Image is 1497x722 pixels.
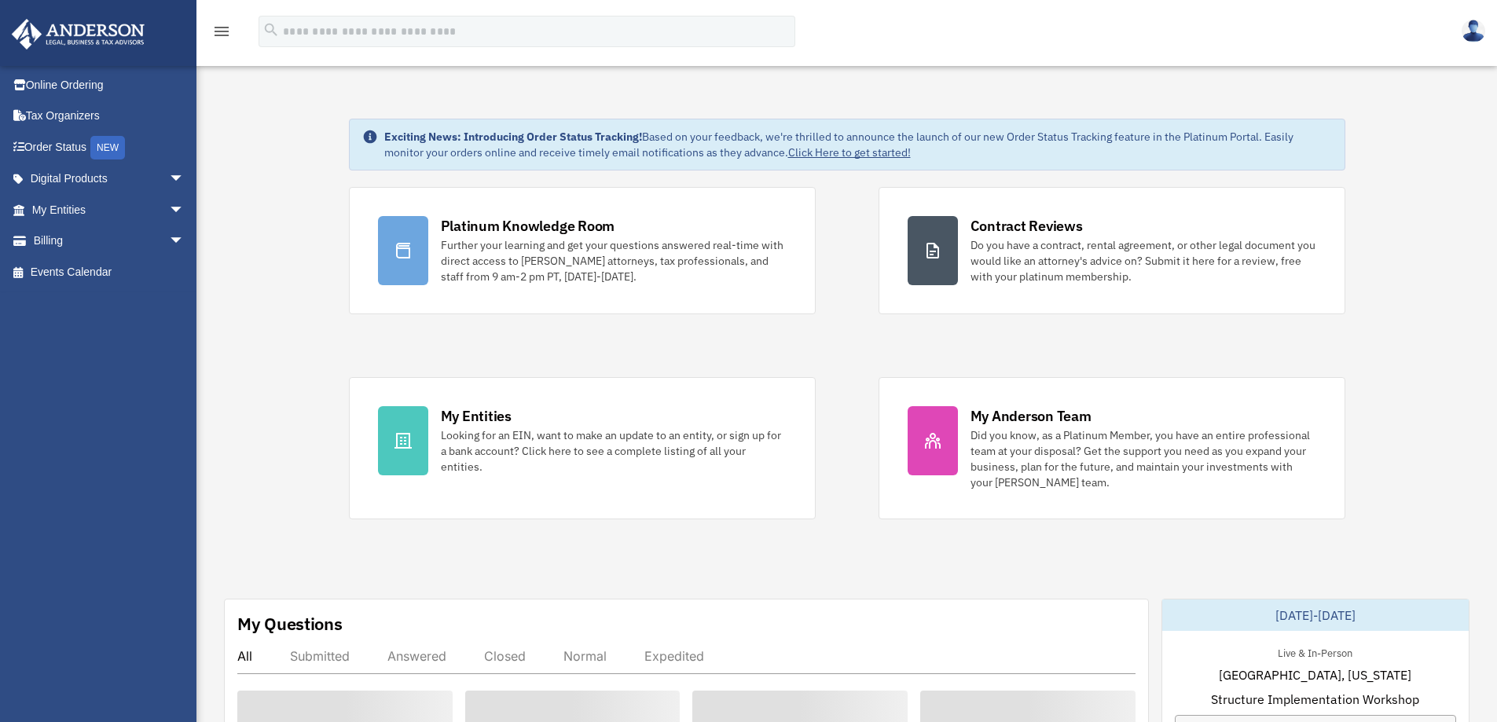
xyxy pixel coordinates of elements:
[90,136,125,159] div: NEW
[237,612,343,636] div: My Questions
[644,648,704,664] div: Expedited
[563,648,607,664] div: Normal
[788,145,911,159] a: Click Here to get started!
[212,27,231,41] a: menu
[879,377,1345,519] a: My Anderson Team Did you know, as a Platinum Member, you have an entire professional team at your...
[387,648,446,664] div: Answered
[441,427,787,475] div: Looking for an EIN, want to make an update to an entity, or sign up for a bank account? Click her...
[11,225,208,257] a: Billingarrow_drop_down
[970,427,1316,490] div: Did you know, as a Platinum Member, you have an entire professional team at your disposal? Get th...
[970,237,1316,284] div: Do you have a contract, rental agreement, or other legal document you would like an attorney's ad...
[441,406,512,426] div: My Entities
[1211,690,1419,709] span: Structure Implementation Workshop
[169,225,200,258] span: arrow_drop_down
[1462,20,1485,42] img: User Pic
[1162,599,1469,631] div: [DATE]-[DATE]
[384,130,642,144] strong: Exciting News: Introducing Order Status Tracking!
[349,377,816,519] a: My Entities Looking for an EIN, want to make an update to an entity, or sign up for a bank accoun...
[11,69,208,101] a: Online Ordering
[237,648,252,664] div: All
[11,256,208,288] a: Events Calendar
[262,21,280,38] i: search
[384,129,1332,160] div: Based on your feedback, we're thrilled to announce the launch of our new Order Status Tracking fe...
[441,216,615,236] div: Platinum Knowledge Room
[970,216,1083,236] div: Contract Reviews
[290,648,350,664] div: Submitted
[212,22,231,41] i: menu
[169,194,200,226] span: arrow_drop_down
[11,194,208,225] a: My Entitiesarrow_drop_down
[11,101,208,132] a: Tax Organizers
[970,406,1092,426] div: My Anderson Team
[169,163,200,196] span: arrow_drop_down
[441,237,787,284] div: Further your learning and get your questions answered real-time with direct access to [PERSON_NAM...
[484,648,526,664] div: Closed
[349,187,816,314] a: Platinum Knowledge Room Further your learning and get your questions answered real-time with dire...
[11,131,208,163] a: Order StatusNEW
[879,187,1345,314] a: Contract Reviews Do you have a contract, rental agreement, or other legal document you would like...
[1219,665,1411,684] span: [GEOGRAPHIC_DATA], [US_STATE]
[7,19,149,49] img: Anderson Advisors Platinum Portal
[11,163,208,195] a: Digital Productsarrow_drop_down
[1265,643,1365,660] div: Live & In-Person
